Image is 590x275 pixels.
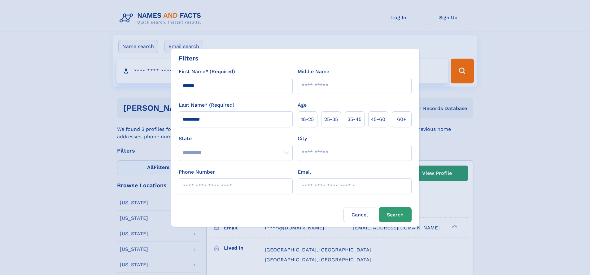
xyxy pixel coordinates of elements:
div: Filters [179,54,199,63]
span: 25‑35 [324,116,338,123]
label: City [298,135,307,142]
label: Last Name* (Required) [179,101,234,109]
label: Phone Number [179,168,215,176]
span: 45‑60 [371,116,385,123]
button: Search [379,207,412,222]
label: Email [298,168,311,176]
span: 18‑25 [301,116,314,123]
label: Middle Name [298,68,329,75]
label: First Name* (Required) [179,68,235,75]
label: Cancel [343,207,376,222]
span: 60+ [397,116,406,123]
label: State [179,135,293,142]
span: 35‑45 [347,116,361,123]
label: Age [298,101,307,109]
